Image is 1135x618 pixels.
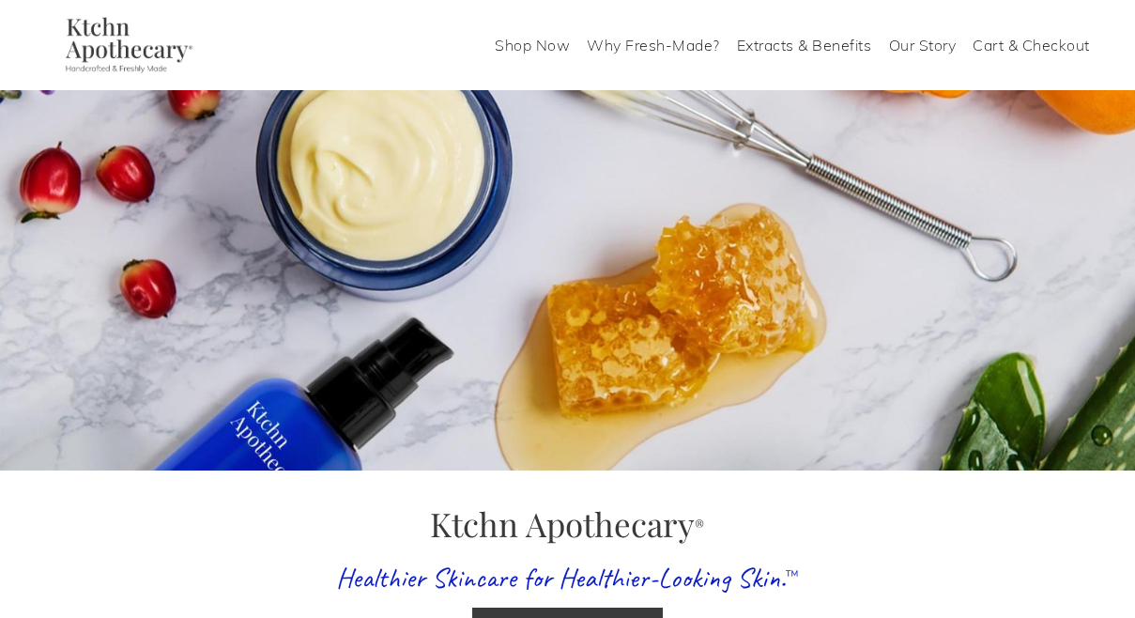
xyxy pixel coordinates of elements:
a: Shop Now [495,30,570,60]
img: Ktchn Apothecary [45,17,206,73]
a: Our Story [889,30,957,60]
sup: ® [695,516,704,534]
a: Extracts & Benefits [737,30,872,60]
sup: ™ [786,565,799,584]
a: Why Fresh-Made? [587,30,720,60]
a: Cart & Checkout [973,30,1090,60]
span: Healthier Skincare for Healthier-Looking Skin. [336,560,786,595]
span: Ktchn Apothecary [430,502,704,546]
